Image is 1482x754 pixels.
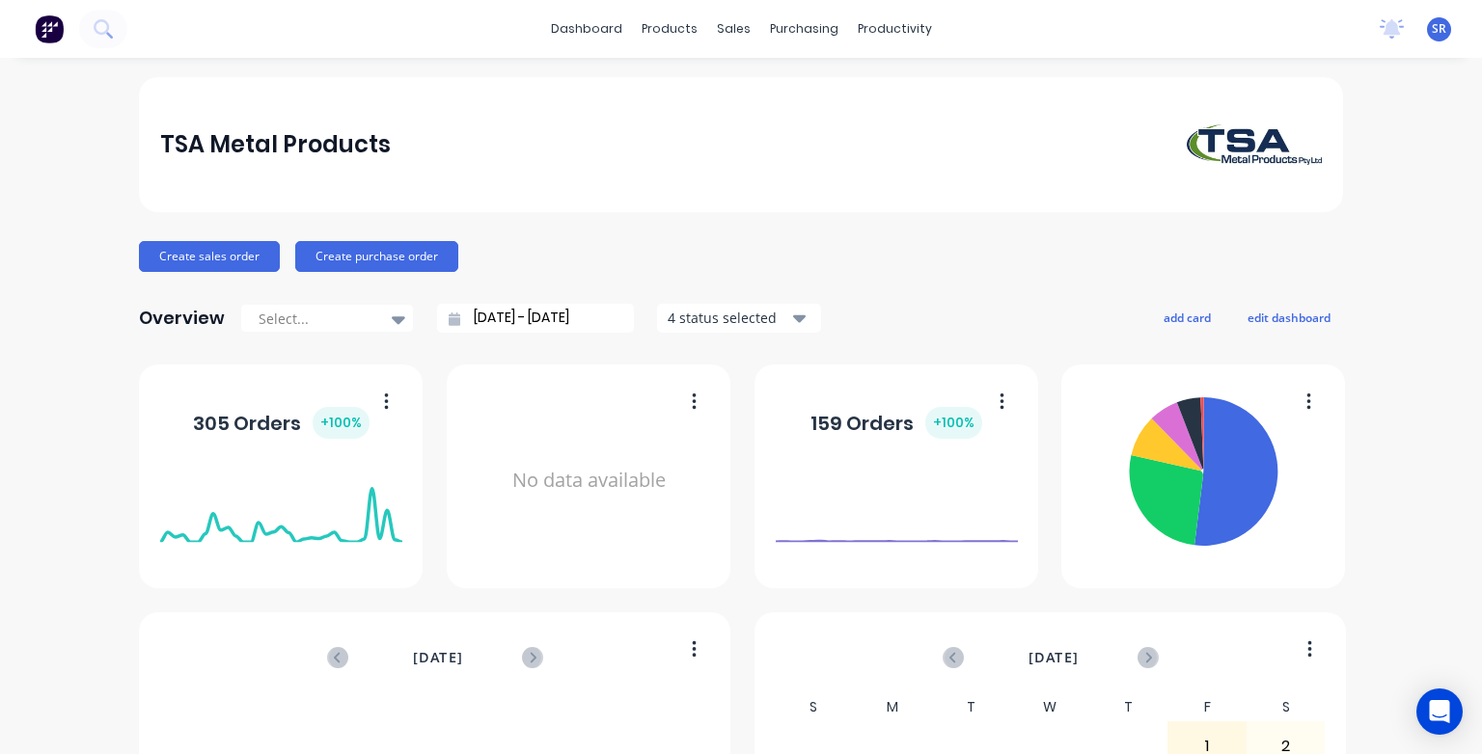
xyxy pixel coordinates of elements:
[932,693,1011,721] div: T
[35,14,64,43] img: Factory
[707,14,760,43] div: sales
[657,304,821,333] button: 4 status selected
[139,299,225,337] div: Overview
[775,693,854,721] div: S
[413,647,463,668] span: [DATE]
[925,407,982,439] div: + 100 %
[313,407,370,439] div: + 100 %
[160,125,391,164] div: TSA Metal Products
[1167,693,1247,721] div: F
[468,390,710,572] div: No data available
[193,407,370,439] div: 305 Orders
[1029,647,1079,668] span: [DATE]
[668,308,789,328] div: 4 status selected
[632,14,707,43] div: products
[1235,305,1343,330] button: edit dashboard
[1187,124,1322,165] img: TSA Metal Products
[1247,693,1326,721] div: S
[1432,20,1446,38] span: SR
[1089,693,1168,721] div: T
[541,14,632,43] a: dashboard
[1151,305,1223,330] button: add card
[848,14,942,43] div: productivity
[139,241,280,272] button: Create sales order
[295,241,458,272] button: Create purchase order
[853,693,932,721] div: M
[760,14,848,43] div: purchasing
[810,407,982,439] div: 159 Orders
[1010,693,1089,721] div: W
[1416,688,1463,735] div: Open Intercom Messenger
